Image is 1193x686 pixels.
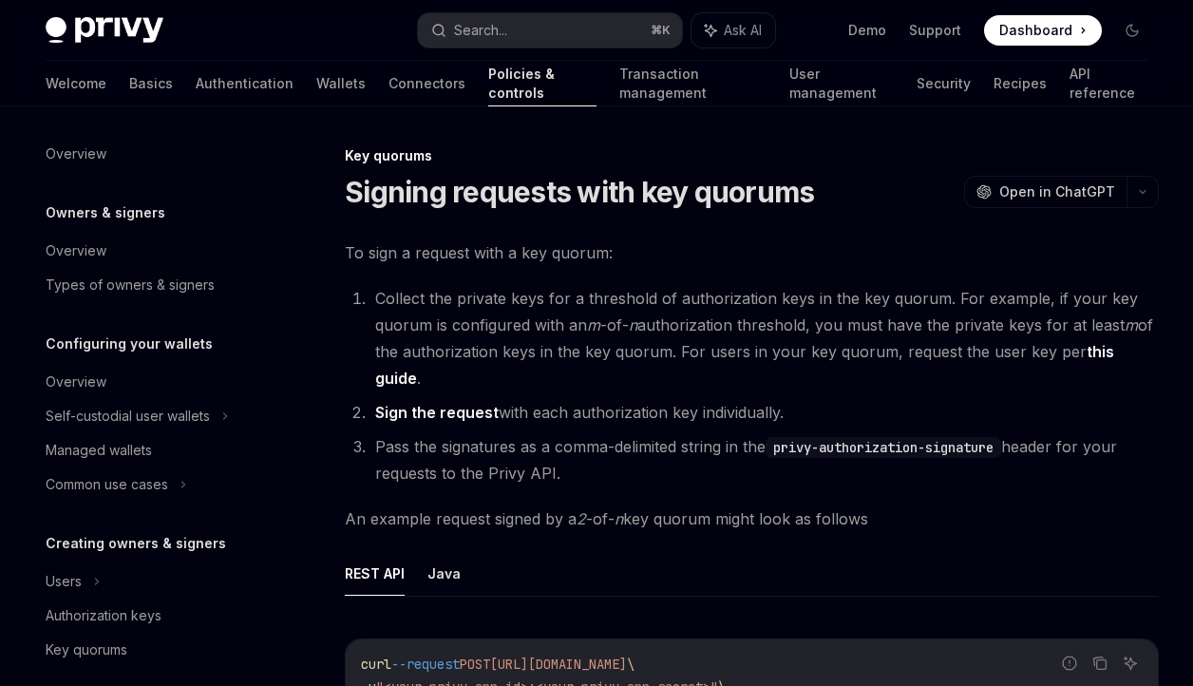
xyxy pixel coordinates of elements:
[46,473,168,496] div: Common use cases
[691,13,775,48] button: Ask AI
[46,405,210,428] div: Self-custodial user wallets
[46,371,106,393] div: Overview
[30,137,274,171] a: Overview
[999,182,1115,201] span: Open in ChatGPT
[984,15,1102,46] a: Dashboard
[1118,651,1143,676] button: Ask AI
[361,656,391,673] span: curl
[46,274,215,296] div: Types of owners & signers
[917,61,971,106] a: Security
[30,234,274,268] a: Overview
[1088,651,1112,676] button: Copy the contents from the code block
[994,61,1047,106] a: Recipes
[1057,651,1082,676] button: Report incorrect code
[629,315,637,334] em: n
[909,21,961,40] a: Support
[1117,15,1147,46] button: Toggle dark mode
[391,656,460,673] span: --request
[460,656,490,673] span: POST
[454,19,507,42] div: Search...
[46,604,161,627] div: Authorization keys
[375,403,499,423] a: Sign the request
[615,509,623,528] em: n
[388,61,465,106] a: Connectors
[418,13,682,48] button: Search...⌘K
[46,61,106,106] a: Welcome
[1070,61,1147,106] a: API reference
[196,61,294,106] a: Authentication
[848,21,886,40] a: Demo
[46,333,213,355] h5: Configuring your wallets
[30,268,274,302] a: Types of owners & signers
[369,285,1159,391] li: Collect the private keys for a threshold of authorization keys in the key quorum. For example, if...
[30,365,274,399] a: Overview
[766,437,1001,458] code: privy-authorization-signature
[999,21,1072,40] span: Dashboard
[1125,315,1138,334] em: m
[345,551,405,596] button: REST API
[30,599,274,633] a: Authorization keys
[46,439,152,462] div: Managed wallets
[587,315,600,334] em: m
[345,239,1159,266] span: To sign a request with a key quorum:
[46,570,82,593] div: Users
[46,143,106,165] div: Overview
[46,532,226,555] h5: Creating owners & signers
[964,176,1127,208] button: Open in ChatGPT
[577,509,586,528] em: 2
[30,433,274,467] a: Managed wallets
[651,23,671,38] span: ⌘ K
[129,61,173,106] a: Basics
[490,656,627,673] span: [URL][DOMAIN_NAME]
[30,633,274,667] a: Key quorums
[345,175,814,209] h1: Signing requests with key quorums
[46,17,163,44] img: dark logo
[369,433,1159,486] li: Pass the signatures as a comma-delimited string in the header for your requests to the Privy API.
[46,638,127,661] div: Key quorums
[427,551,461,596] button: Java
[345,505,1159,532] span: An example request signed by a -of- key quorum might look as follows
[789,61,894,106] a: User management
[46,201,165,224] h5: Owners & signers
[46,239,106,262] div: Overview
[619,61,767,106] a: Transaction management
[369,399,1159,426] li: with each authorization key individually.
[345,146,1159,165] div: Key quorums
[316,61,366,106] a: Wallets
[724,21,762,40] span: Ask AI
[627,656,634,673] span: \
[488,61,596,106] a: Policies & controls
